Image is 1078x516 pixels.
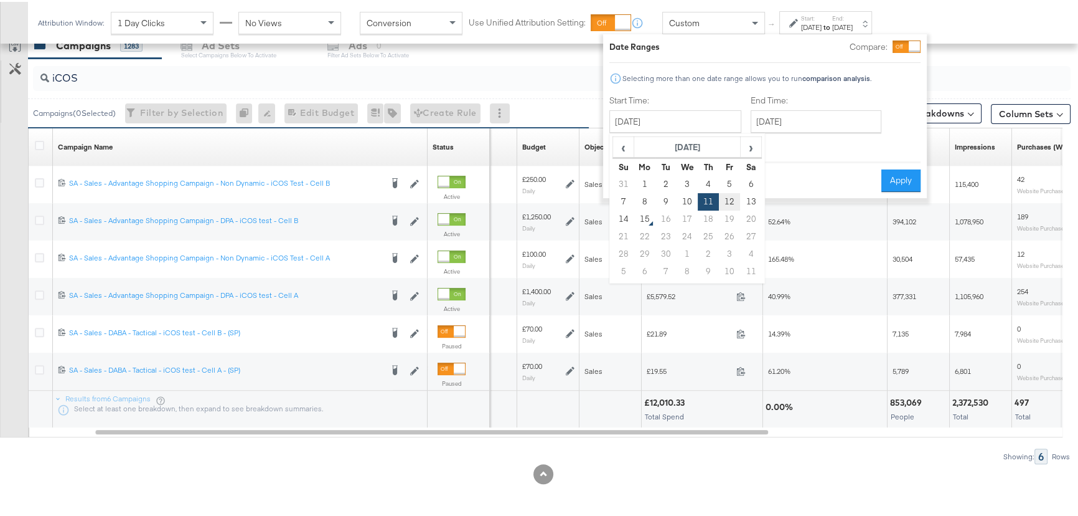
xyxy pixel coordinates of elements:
td: 22 [634,226,655,244]
td: 4 [740,244,761,261]
td: 27 [740,226,761,244]
span: Total [953,410,968,419]
div: SA - Sales - Advantage Shopping Campaign - DPA - iCOS test - Cell B [69,214,382,224]
th: [DATE] [634,135,741,156]
td: 17 [677,209,698,226]
strong: to [822,21,832,30]
span: Sales [584,327,602,337]
span: Sales [584,252,602,262]
div: [DATE] [801,21,822,31]
td: 31 [613,174,634,191]
span: 7,984 [955,327,971,337]
td: 6 [634,261,655,279]
td: 7 [655,261,677,279]
div: Objective [584,140,616,150]
span: 1,078,950 [955,215,983,224]
td: 10 [677,191,698,209]
th: Mo [634,156,655,174]
th: Su [613,156,634,174]
div: £12,010.33 [644,395,688,407]
th: Fr [719,156,740,174]
span: 0 [1017,360,1021,369]
sub: Daily [522,372,535,380]
div: Date Ranges [609,39,660,51]
a: Your campaign's objective. [584,140,616,150]
span: 61.20% [768,365,790,374]
td: 10 [719,261,740,279]
div: Selecting more than one date range allows you to run . [622,72,872,81]
td: 20 [740,209,761,226]
sub: Website Purchases [1017,185,1067,193]
sub: Website Purchases [1017,372,1067,380]
div: Campaigns ( 0 Selected) [33,106,116,117]
a: The maximum amount you're willing to spend on your ads, on average each day or over the lifetime ... [522,140,546,150]
td: 28 [613,244,634,261]
td: 12 [719,191,740,209]
div: SA - Sales - Advantage Shopping Campaign - Non Dynamic - iCOS Test - Cell A [69,251,382,261]
div: 1283 [120,39,143,50]
sub: Daily [522,335,535,342]
span: › [741,136,761,155]
div: Impressions [955,140,995,150]
label: Paused [438,340,466,348]
th: Th [698,156,719,174]
td: 4 [698,174,719,191]
span: 254 [1017,285,1028,294]
a: SA - Sales - DABA - Tactical - iCOS test - Cell B - (SP) [69,326,382,338]
span: £19.55 [647,365,731,374]
td: 25 [698,226,719,244]
div: 853,069 [890,395,926,407]
td: 15 [634,209,655,226]
div: 0 [236,102,258,122]
span: 0 [1017,322,1021,332]
span: 57,435 [955,252,975,262]
td: 11 [698,191,719,209]
a: The number of times your ad was served. On mobile apps an ad is counted as served the first time ... [955,140,995,150]
div: 6 [1034,447,1048,462]
span: £5,579.52 [647,290,731,299]
td: 2 [698,244,719,261]
strong: comparison analysis [802,72,870,81]
sub: Website Purchases [1017,222,1067,230]
span: 40.99% [768,290,790,299]
sub: Daily [522,222,535,230]
div: SA - Sales - DABA - Tactical - iCOS test - Cell B - (SP) [69,326,382,336]
button: Breakdowns [902,102,982,122]
td: 5 [613,261,634,279]
sub: Daily [522,185,535,193]
a: SA - Sales - DABA - Tactical - iCOS test - Cell A - (SP) [69,363,382,376]
a: SA - Sales - Advantage Shopping Campaign - Non Dynamic - iCOS Test - Cell A [69,251,382,264]
div: £70.00 [522,322,542,332]
span: 6,801 [955,365,971,374]
a: SA - Sales - Advantage Shopping Campaign - Non Dynamic - iCOS Test - Cell B [69,176,382,189]
td: 19 [719,209,740,226]
td: 3 [677,174,698,191]
sub: Website Purchases [1017,260,1067,267]
div: Rows [1051,451,1071,459]
sub: Website Purchases [1017,335,1067,342]
div: £1,250.00 [522,210,551,220]
span: 52.64% [768,215,790,224]
label: Paused [438,378,466,386]
div: SA - Sales - Advantage Shopping Campaign - DPA - iCOS test - Cell A [69,289,382,299]
span: 5,789 [893,365,909,374]
span: 30,504 [893,252,912,262]
span: People [891,410,914,419]
td: 21 [613,226,634,244]
span: 394,102 [893,215,916,224]
td: 1 [634,174,655,191]
div: £1,400.00 [522,285,551,295]
span: 1,105,960 [955,290,983,299]
div: SA - Sales - DABA - Tactical - iCOS test - Cell A - (SP) [69,363,382,373]
div: Budget [522,140,546,150]
span: £21.89 [647,327,731,337]
button: Column Sets [991,102,1071,122]
label: Use Unified Attribution Setting: [469,15,586,27]
label: Active [438,228,466,236]
div: Campaigns [56,37,111,51]
span: ‹ [614,136,633,155]
td: 13 [740,191,761,209]
td: 30 [655,244,677,261]
span: 1 Day Clicks [118,16,165,27]
div: Attribution Window: [37,17,105,26]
